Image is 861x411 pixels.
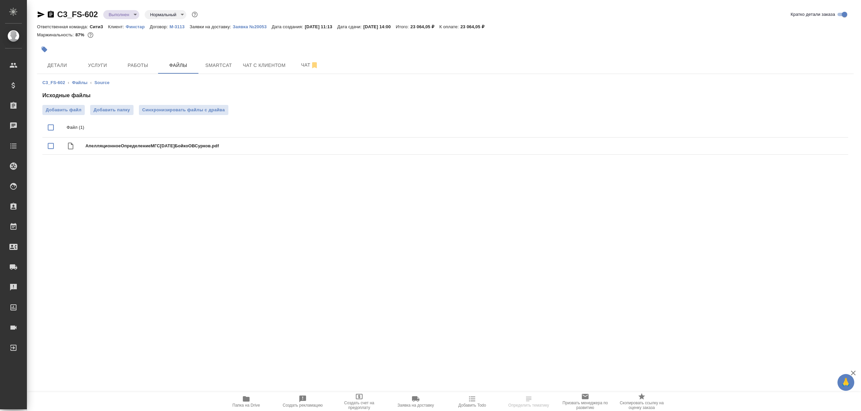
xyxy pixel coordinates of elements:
[243,61,286,70] span: Чат с клиентом
[791,11,835,18] span: Кратко детали заказа
[68,79,69,86] li: ‹
[86,31,95,39] button: 2420.36 RUB;
[170,24,190,29] a: М-3113
[122,61,154,70] span: Работы
[37,10,45,18] button: Скопировать ссылку для ЯМессенджера
[42,105,85,115] label: Добавить файл
[190,10,199,19] button: Доп статусы указывают на важность/срочность заказа
[294,61,326,69] span: Чат
[47,10,55,18] button: Скопировать ссылку
[41,61,73,70] span: Детали
[337,24,363,29] p: Дата сдачи:
[85,143,843,149] span: АпелляционноеОпределениеМГС[DATE]БойкоОВСурков.pdf
[837,374,854,391] button: 🙏
[37,42,52,57] button: Добавить тэг
[396,24,410,29] p: Итого:
[46,107,81,113] span: Добавить файл
[142,107,225,113] span: Синхронизировать файлы с драйва
[72,80,87,85] a: Файлы
[410,24,439,29] p: 23 064,05 ₽
[145,10,186,19] div: Выполнен
[37,24,90,29] p: Ответственная команда:
[233,24,272,30] button: Заявка №20053
[190,24,233,29] p: Заявки на доставку:
[148,12,178,17] button: Нормальный
[363,24,396,29] p: [DATE] 14:00
[107,12,131,17] button: Выполнен
[67,124,843,131] p: Файл (1)
[126,24,150,29] a: Финстар
[840,375,852,389] span: 🙏
[460,24,489,29] p: 23 064,05 ₽
[272,24,305,29] p: Дата создания:
[233,24,272,29] p: Заявка №20053
[305,24,337,29] p: [DATE] 11:13
[150,24,170,29] p: Договор:
[57,10,98,19] a: C3_FS-602
[108,24,125,29] p: Клиент:
[90,105,133,115] button: Добавить папку
[90,79,91,86] li: ‹
[162,61,194,70] span: Файлы
[81,61,114,70] span: Услуги
[42,91,848,100] h4: Исходные файлы
[310,61,319,69] svg: Отписаться
[75,32,86,37] p: 87%
[42,79,848,86] nav: breadcrumb
[42,80,65,85] a: C3_FS-602
[202,61,235,70] span: Smartcat
[103,10,139,19] div: Выполнен
[37,32,75,37] p: Маржинальность:
[95,80,110,85] a: Source
[439,24,460,29] p: К оплате:
[90,24,108,29] p: Сити3
[139,105,228,115] button: Синхронизировать файлы с драйва
[93,107,130,113] span: Добавить папку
